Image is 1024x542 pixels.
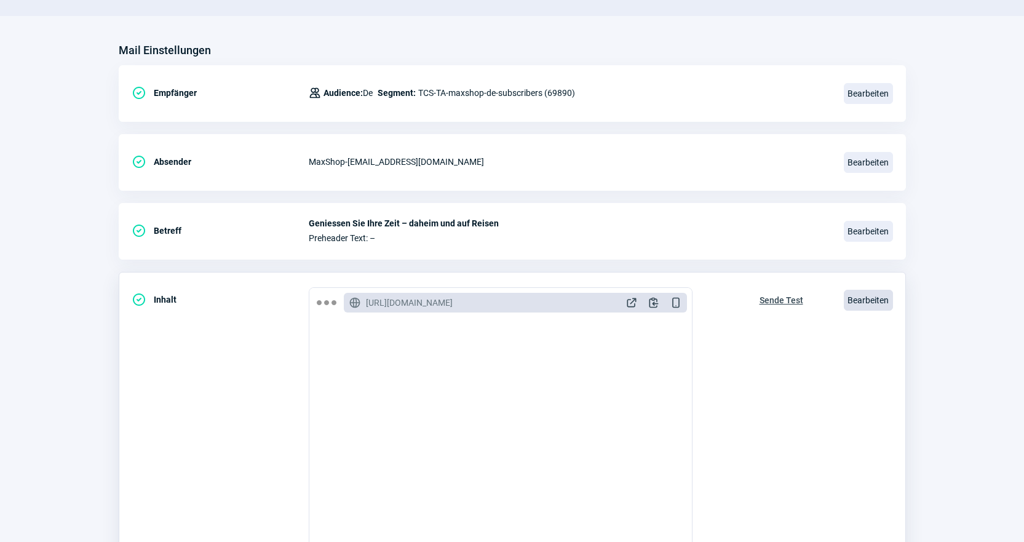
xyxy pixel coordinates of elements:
div: Absender [132,149,309,174]
span: Audience: [323,88,363,98]
div: Inhalt [132,287,309,312]
div: Betreff [132,218,309,243]
span: Geniessen Sie Ihre Zeit – daheim und auf Reisen [309,218,829,228]
span: [URL][DOMAIN_NAME] [366,297,453,309]
span: De [323,86,373,100]
button: Sende Test [747,287,816,311]
div: Empfänger [132,81,309,105]
div: TCS-TA-maxshop-de-subscribers (69890) [309,81,575,105]
span: Preheader Text: – [309,233,829,243]
h3: Mail Einstellungen [119,41,211,60]
span: Bearbeiten [844,221,893,242]
span: Segment: [378,86,416,100]
span: Bearbeiten [844,152,893,173]
span: Bearbeiten [844,83,893,104]
span: Bearbeiten [844,290,893,311]
div: MaxShop - [EMAIL_ADDRESS][DOMAIN_NAME] [309,149,829,174]
span: Sende Test [760,290,803,310]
